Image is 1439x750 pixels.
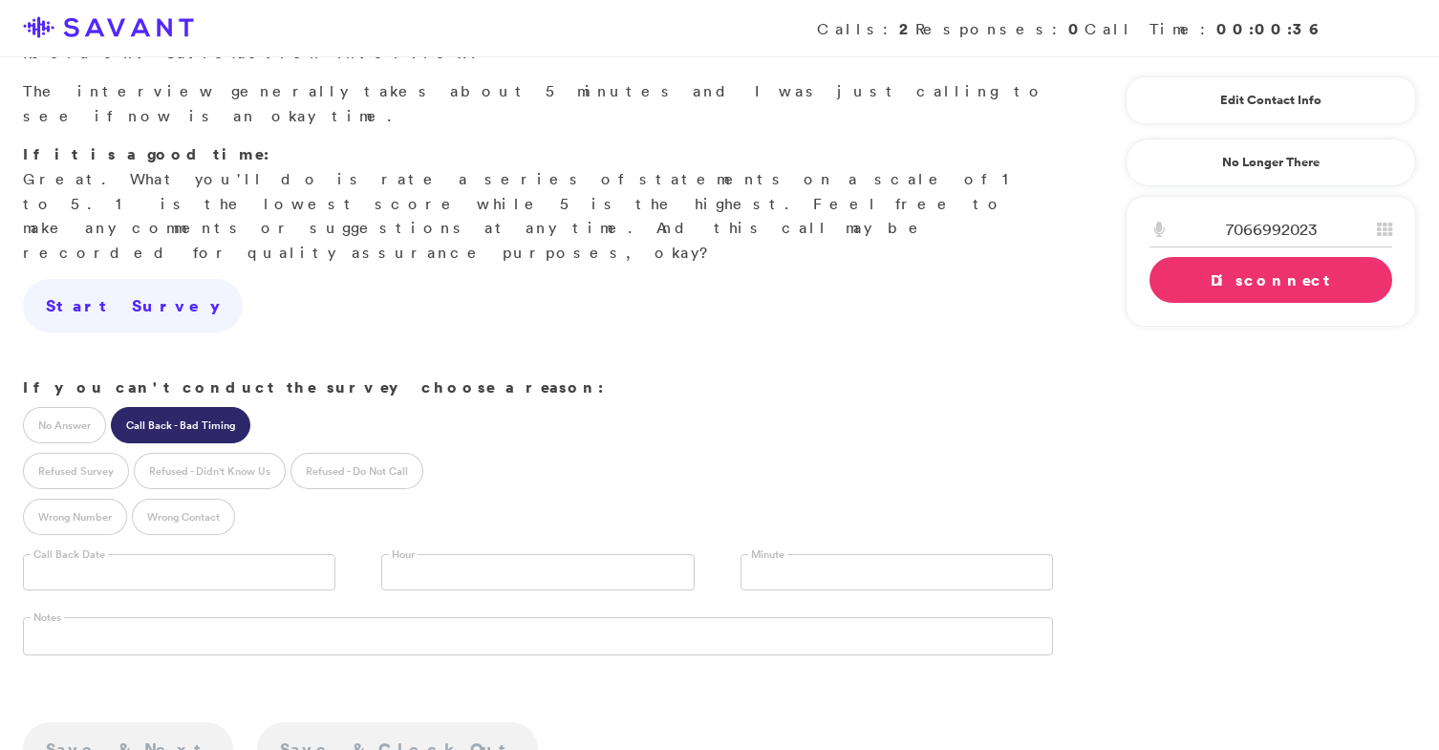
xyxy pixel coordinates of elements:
p: The interview generally takes about 5 minutes and I was just calling to see if now is an okay time. [23,79,1053,128]
label: Notes [31,611,64,625]
a: Edit Contact Info [1149,85,1392,116]
strong: If you can't conduct the survey choose a reason: [23,376,604,397]
a: No Longer There [1126,139,1416,186]
a: Start Survey [23,279,243,332]
label: Minute [748,547,787,562]
label: Call Back - Bad Timing [111,407,250,443]
label: Hour [389,547,418,562]
label: No Answer [23,407,106,443]
label: Call Back Date [31,547,108,562]
strong: 2 [899,18,915,39]
label: Refused - Didn't Know Us [134,453,286,489]
label: Wrong Number [23,499,127,535]
strong: 00:00:36 [1216,18,1321,39]
label: Wrong Contact [132,499,235,535]
a: Disconnect [1149,257,1392,303]
label: Refused Survey [23,453,129,489]
strong: 0 [1068,18,1085,39]
strong: If it is a good time: [23,143,269,164]
label: Refused - Do Not Call [290,453,423,489]
p: Great. What you'll do is rate a series of statements on a scale of 1 to 5. 1 is the lowest score ... [23,142,1053,265]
